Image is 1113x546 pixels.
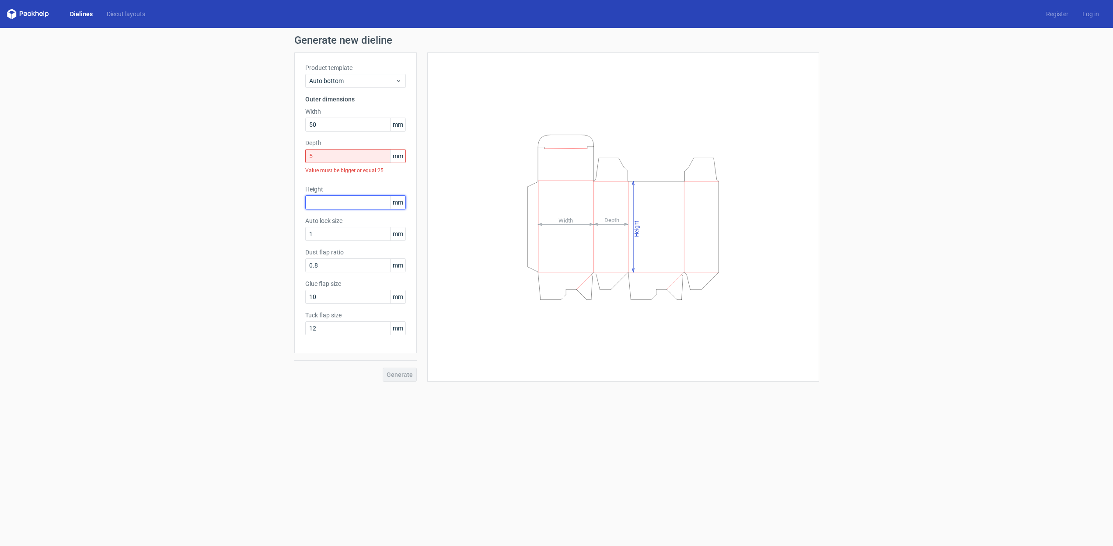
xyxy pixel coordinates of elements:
[633,220,639,236] tspan: Height
[305,279,406,288] label: Glue flap size
[100,10,152,18] a: Diecut layouts
[390,118,405,131] span: mm
[305,248,406,257] label: Dust flap ratio
[1039,10,1075,18] a: Register
[305,163,406,178] div: Value must be bigger or equal 25
[305,216,406,225] label: Auto lock size
[305,139,406,147] label: Depth
[558,217,572,223] tspan: Width
[305,185,406,194] label: Height
[390,150,405,163] span: mm
[305,63,406,72] label: Product template
[390,259,405,272] span: mm
[305,311,406,320] label: Tuck flap size
[294,35,819,45] h1: Generate new dieline
[309,77,395,85] span: Auto bottom
[305,107,406,116] label: Width
[390,322,405,335] span: mm
[305,95,406,104] h3: Outer dimensions
[63,10,100,18] a: Dielines
[390,196,405,209] span: mm
[1075,10,1106,18] a: Log in
[604,217,619,223] tspan: Depth
[390,290,405,303] span: mm
[390,227,405,240] span: mm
